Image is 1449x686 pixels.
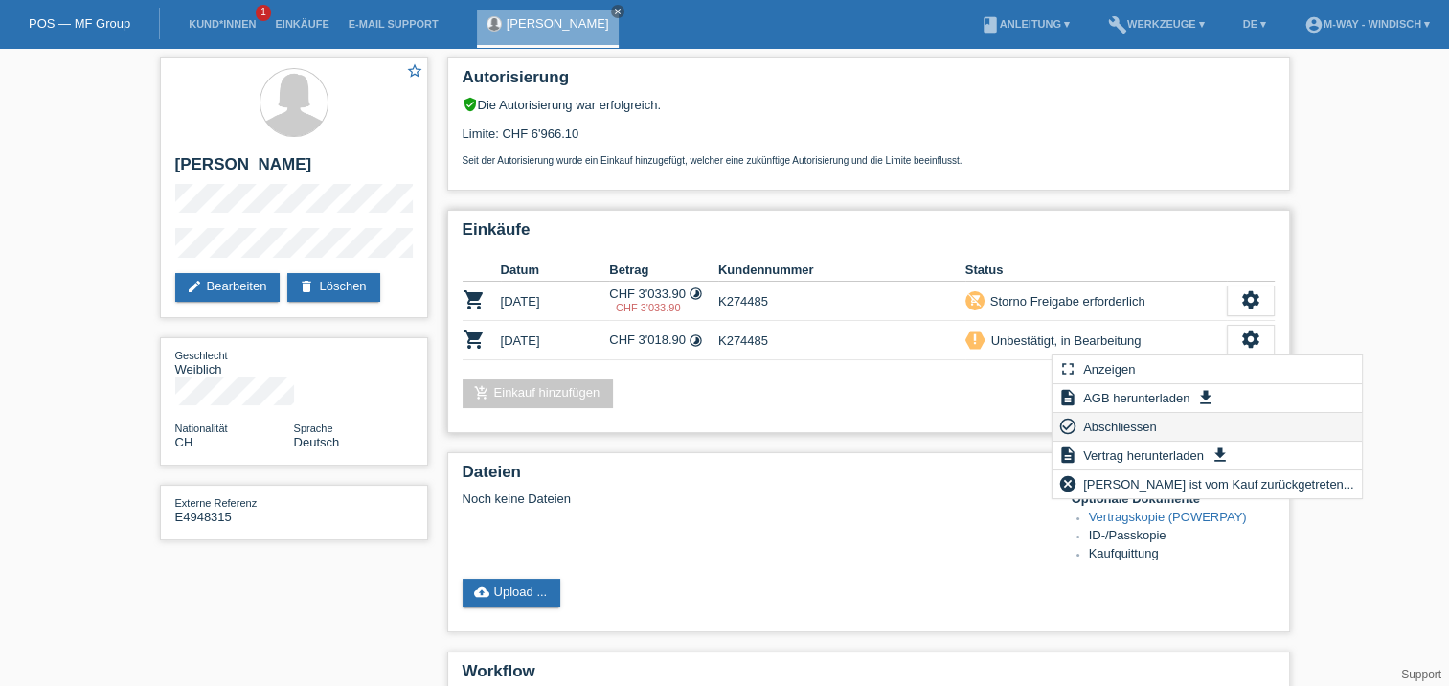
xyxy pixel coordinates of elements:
[1196,388,1215,407] i: get_app
[1089,510,1247,524] a: Vertragskopie (POWERPAY)
[474,385,489,400] i: add_shopping_cart
[1108,15,1127,34] i: build
[287,273,379,302] a: deleteLöschen
[463,328,486,351] i: POSP00027902
[1080,386,1192,409] span: AGB herunterladen
[463,579,561,607] a: cloud_uploadUpload ...
[175,348,294,377] div: Weiblich
[463,379,614,408] a: add_shopping_cartEinkauf hinzufügen
[689,333,703,348] i: Fixe Raten (24 Raten)
[609,302,718,313] div: 23.09.2025 / falscher Betrag
[463,112,1275,166] div: Limite: CHF 6'966.10
[609,259,718,282] th: Betrag
[985,291,1145,311] div: Storno Freigabe erforderlich
[1240,289,1261,310] i: settings
[406,62,423,82] a: star_border
[611,5,624,18] a: close
[689,286,703,301] i: Fixe Raten (24 Raten)
[463,97,478,112] i: verified_user
[463,288,486,311] i: POSP00025474
[299,279,314,294] i: delete
[179,18,265,30] a: Kund*innen
[968,293,982,307] i: remove_shopping_cart
[1057,388,1076,407] i: description
[1240,329,1261,350] i: settings
[981,15,1000,34] i: book
[965,259,1227,282] th: Status
[175,155,413,184] h2: [PERSON_NAME]
[501,259,610,282] th: Datum
[718,321,965,360] td: K274485
[1057,417,1076,436] i: check_circle_outline
[718,282,965,321] td: K274485
[1080,357,1138,380] span: Anzeigen
[971,18,1079,30] a: bookAnleitung ▾
[294,435,340,449] span: Deutsch
[1098,18,1214,30] a: buildWerkzeuge ▾
[613,7,623,16] i: close
[175,435,193,449] span: Schweiz
[29,16,130,31] a: POS — MF Group
[507,16,609,31] a: [PERSON_NAME]
[1080,415,1160,438] span: Abschliessen
[463,155,1275,166] p: Seit der Autorisierung wurde ein Einkauf hinzugefügt, welcher eine zukünftige Autorisierung und d...
[1089,528,1275,546] li: ID-/Passkopie
[294,423,333,434] span: Sprache
[175,273,281,302] a: editBearbeiten
[175,495,294,524] div: E4948315
[339,18,448,30] a: E-Mail Support
[501,282,610,321] td: [DATE]
[609,282,718,321] td: CHF 3'033.90
[609,321,718,360] td: CHF 3'018.90
[187,279,202,294] i: edit
[474,584,489,600] i: cloud_upload
[463,463,1275,492] h2: Dateien
[463,492,1048,506] div: Noch keine Dateien
[463,220,1275,249] h2: Einkäufe
[501,321,610,360] td: [DATE]
[175,350,228,361] span: Geschlecht
[1295,18,1439,30] a: account_circlem-way - Windisch ▾
[463,68,1275,97] h2: Autorisierung
[175,423,228,434] span: Nationalität
[1089,546,1275,564] li: Kaufquittung
[1234,18,1276,30] a: DE ▾
[406,62,423,80] i: star_border
[265,18,338,30] a: Einkäufe
[985,331,1142,351] div: Unbestätigt, in Bearbeitung
[463,97,1275,112] div: Die Autorisierung war erfolgreich.
[175,497,258,509] span: Externe Referenz
[256,5,271,21] span: 1
[718,259,965,282] th: Kundennummer
[1304,15,1324,34] i: account_circle
[1401,668,1441,681] a: Support
[968,332,982,346] i: priority_high
[1057,359,1076,378] i: fullscreen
